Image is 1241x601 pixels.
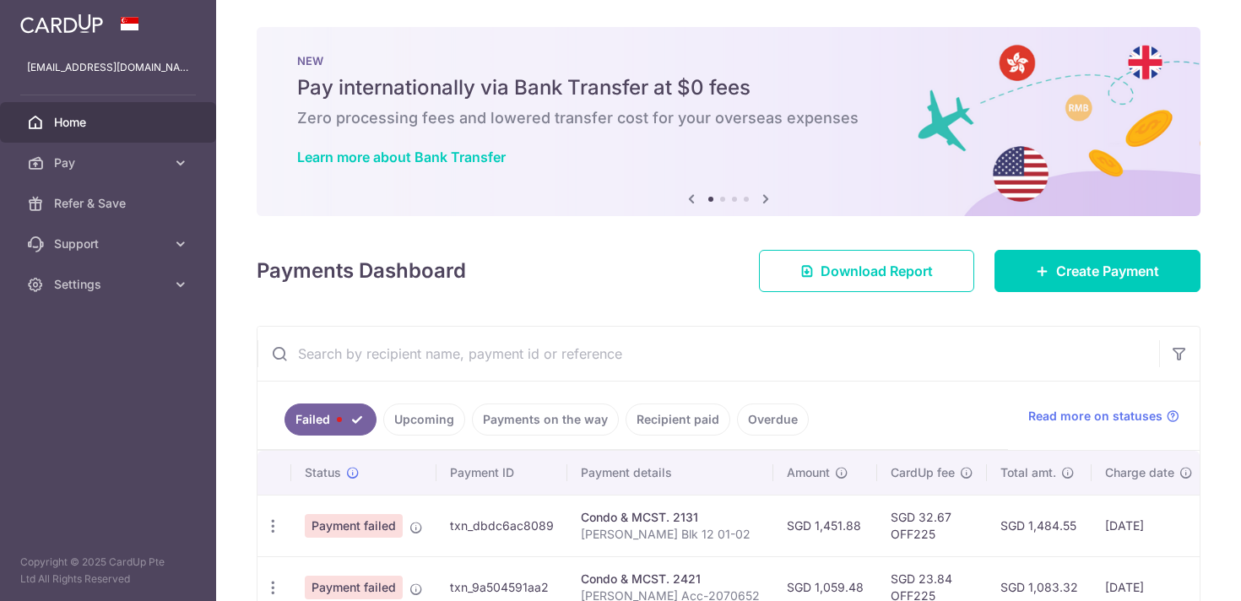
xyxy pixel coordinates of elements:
[1028,408,1179,425] a: Read more on statuses
[891,464,955,481] span: CardUp fee
[257,327,1159,381] input: Search by recipient name, payment id or reference
[305,514,403,538] span: Payment failed
[436,451,567,495] th: Payment ID
[787,464,830,481] span: Amount
[581,571,760,587] div: Condo & MCST. 2421
[305,576,403,599] span: Payment failed
[54,114,165,131] span: Home
[297,108,1160,128] h6: Zero processing fees and lowered transfer cost for your overseas expenses
[54,154,165,171] span: Pay
[472,403,619,436] a: Payments on the way
[436,495,567,556] td: txn_dbdc6ac8089
[737,403,809,436] a: Overdue
[821,261,933,281] span: Download Report
[877,495,987,556] td: SGD 32.67 OFF225
[297,54,1160,68] p: NEW
[27,59,189,76] p: [EMAIL_ADDRESS][DOMAIN_NAME]
[54,236,165,252] span: Support
[994,250,1200,292] a: Create Payment
[1056,261,1159,281] span: Create Payment
[54,195,165,212] span: Refer & Save
[285,403,377,436] a: Failed
[54,276,165,293] span: Settings
[297,74,1160,101] h5: Pay internationally via Bank Transfer at $0 fees
[297,149,506,165] a: Learn more about Bank Transfer
[581,509,760,526] div: Condo & MCST. 2131
[759,250,974,292] a: Download Report
[257,256,466,286] h4: Payments Dashboard
[773,495,877,556] td: SGD 1,451.88
[1105,464,1174,481] span: Charge date
[20,14,103,34] img: CardUp
[626,403,730,436] a: Recipient paid
[1028,408,1162,425] span: Read more on statuses
[987,495,1092,556] td: SGD 1,484.55
[581,526,760,543] p: [PERSON_NAME] Blk 12 01-02
[1000,464,1056,481] span: Total amt.
[305,464,341,481] span: Status
[383,403,465,436] a: Upcoming
[257,27,1200,216] img: Bank transfer banner
[567,451,773,495] th: Payment details
[1092,495,1206,556] td: [DATE]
